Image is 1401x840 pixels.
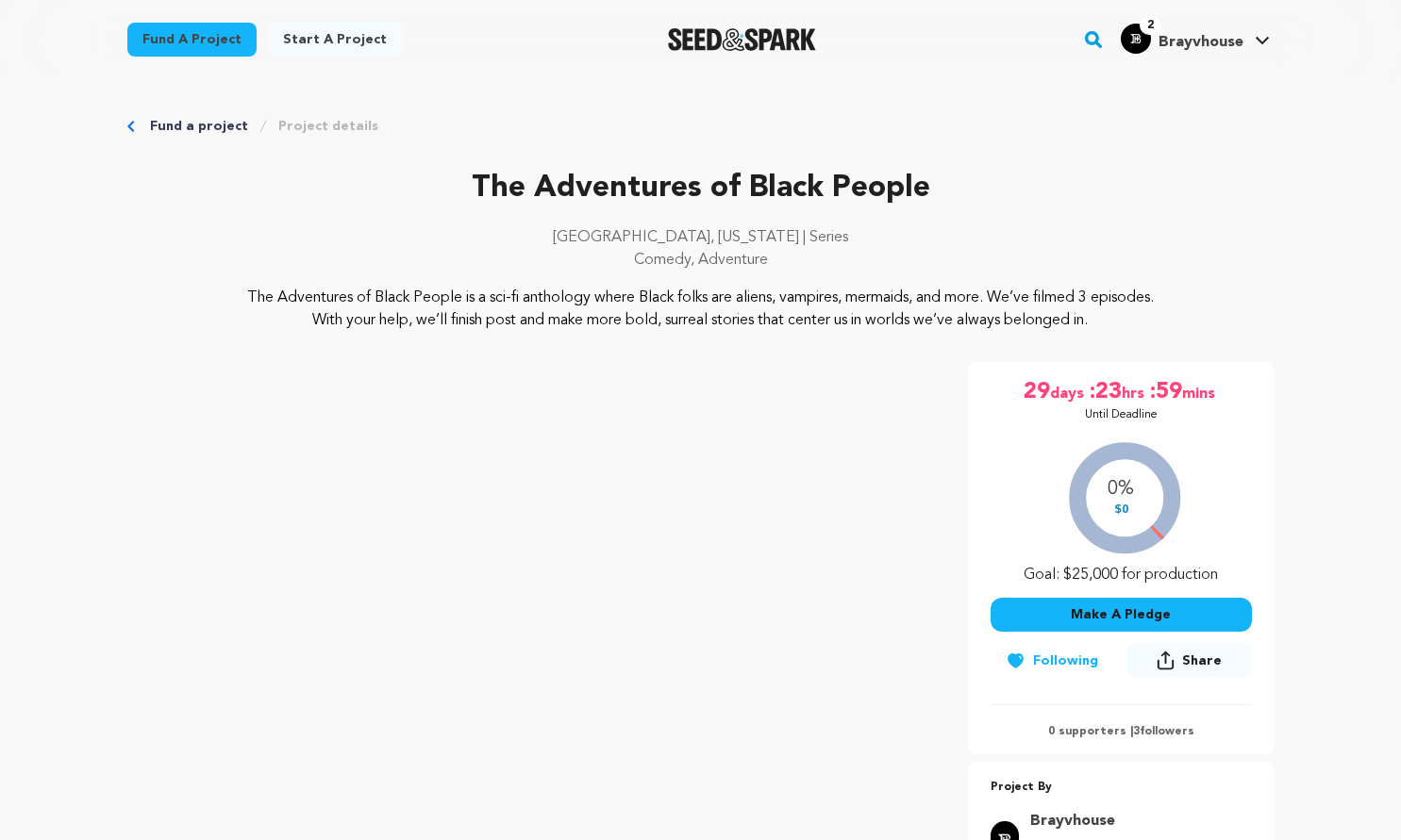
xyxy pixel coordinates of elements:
a: Fund a project [127,23,257,57]
span: Brayvhouse's Profile [1117,20,1274,59]
a: Project details [278,117,378,136]
span: Share [1182,651,1222,670]
span: 2 [1140,16,1161,35]
p: Project By [991,777,1252,799]
a: Seed&Spark Homepage [668,28,816,51]
a: Start a project [268,23,402,57]
div: Brayvhouse's Profile [1121,24,1243,54]
span: Brayvhouse [1159,35,1243,50]
p: Comedy, Adventure [127,249,1275,272]
img: Seed&Spark Logo Dark Mode [668,28,816,51]
p: Until Deadline [1085,407,1158,422]
p: [GEOGRAPHIC_DATA], [US_STATE] | Series [127,226,1275,249]
button: Share [1126,643,1251,678]
a: Goto Brayvhouse profile [1030,810,1241,832]
p: The Adventures of Black People [127,166,1275,211]
button: Following [991,644,1113,678]
span: mins [1182,377,1219,407]
img: 66b312189063c2cc.jpg [1121,24,1151,54]
p: 0 supporters | followers [991,724,1252,739]
span: 29 [1024,377,1050,407]
p: The Adventures of Black People is a sci-fi anthology where Black folks are aliens, vampires, merm... [242,287,1159,332]
span: Share [1126,643,1251,685]
a: Brayvhouse's Profile [1117,20,1274,54]
span: :59 [1148,377,1182,407]
a: Fund a project [150,117,248,136]
div: Breadcrumb [127,117,1275,136]
span: 3 [1133,726,1140,737]
span: hrs [1122,377,1148,407]
span: :23 [1088,377,1122,407]
button: Make A Pledge [991,598,1252,632]
span: days [1050,377,1088,407]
